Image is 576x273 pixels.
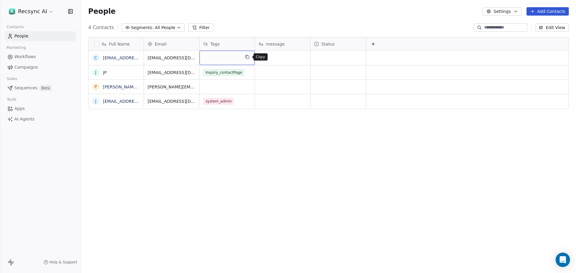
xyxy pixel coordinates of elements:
[155,41,166,47] span: Email
[14,33,28,39] span: People
[4,22,26,31] span: Contacts
[131,25,154,31] span: Segments:
[5,62,76,72] a: Campaigns
[148,55,196,61] span: [EMAIL_ADDRESS][DOMAIN_NAME]
[5,114,76,124] a: AI Agents
[144,37,199,50] div: Email
[255,37,310,50] div: message
[88,7,115,16] span: People
[188,23,213,32] button: Filter
[210,41,220,47] span: Tags
[14,54,36,60] span: Workflows
[5,83,76,93] a: SequencesBeta
[310,37,366,50] div: Status
[266,41,285,47] span: message
[109,41,130,47] span: Full Name
[321,41,335,47] span: Status
[4,43,28,52] span: Marketing
[40,85,52,91] span: Beta
[144,51,569,263] div: grid
[88,24,114,31] span: 4 Contacts
[43,260,77,265] a: Help & Support
[103,99,176,104] a: [EMAIL_ADDRESS][DOMAIN_NAME]
[88,51,144,263] div: grid
[556,253,570,267] div: Open Intercom Messenger
[95,98,96,104] div: j
[7,6,55,16] button: Recsync AI
[5,31,76,41] a: People
[4,74,20,83] span: Sales
[526,7,569,16] button: Add Contacts
[5,52,76,62] a: Workflows
[256,55,265,59] p: Copy
[14,105,25,112] span: Apps
[14,64,38,70] span: Campaigns
[94,55,97,61] div: c
[94,84,97,90] div: p
[148,84,196,90] span: [PERSON_NAME][EMAIL_ADDRESS][DOMAIN_NAME]
[483,7,521,16] button: Settings
[103,85,211,89] a: [PERSON_NAME][EMAIL_ADDRESS][DOMAIN_NAME]
[88,37,144,50] div: Full Name
[4,95,19,104] span: Tools
[148,98,196,104] span: [EMAIL_ADDRESS][DOMAIN_NAME]
[535,23,569,32] button: Edit View
[148,70,196,76] span: [EMAIL_ADDRESS][DOMAIN_NAME]
[49,260,77,265] span: Help & Support
[18,7,47,15] span: Recsync AI
[103,55,176,60] a: [EMAIL_ADDRESS][DOMAIN_NAME]
[14,85,37,91] span: Sequences
[199,37,255,50] div: Tags
[103,70,107,75] a: JP
[5,104,76,114] a: Apps
[95,69,96,76] div: J
[155,25,175,31] span: All People
[8,8,16,15] img: 7d7e097f7_logo.png
[14,116,34,122] span: AI Agents
[203,69,244,76] span: Inquiry_contactPage
[203,98,234,105] span: system_admin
